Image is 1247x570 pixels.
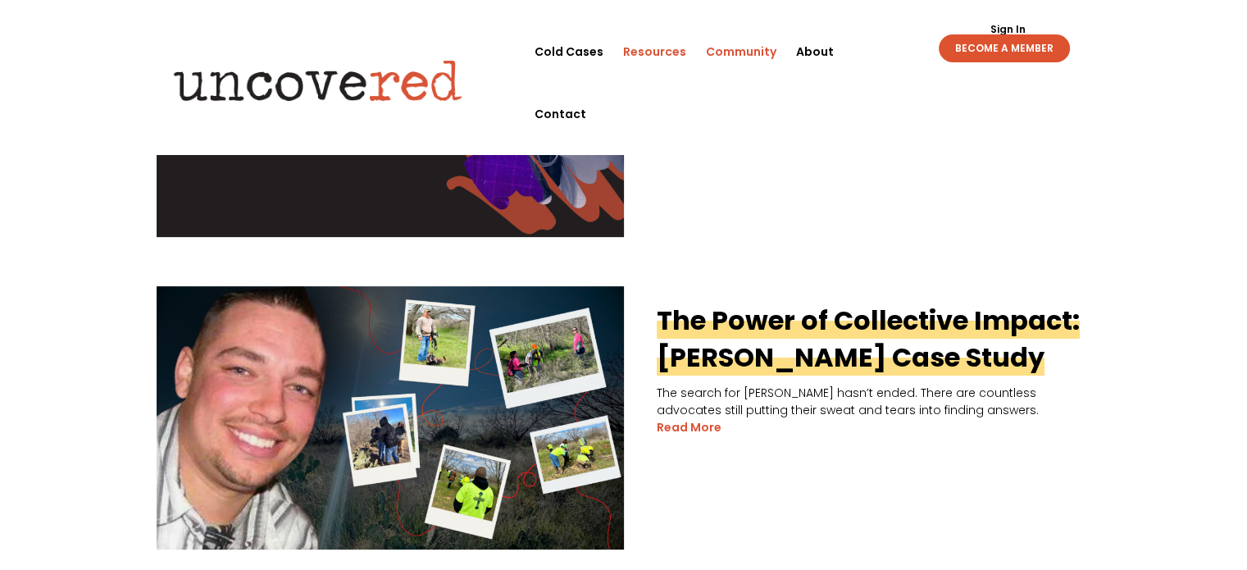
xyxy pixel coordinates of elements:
[157,286,624,549] img: The Power of Collective Impact: Brandon Lawson Case Study
[796,21,834,83] a: About
[657,302,1080,376] a: The Power of Collective Impact: [PERSON_NAME] Case Study
[160,48,476,112] img: Uncovered logo
[981,25,1034,34] a: Sign In
[939,34,1070,62] a: BECOME A MEMBER
[157,385,1091,419] p: The search for [PERSON_NAME] hasn’t ended. There are countless advocates still putting their swea...
[623,21,686,83] a: Resources
[535,83,586,145] a: Contact
[706,21,776,83] a: Community
[535,21,603,83] a: Cold Cases
[657,419,721,436] a: read more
